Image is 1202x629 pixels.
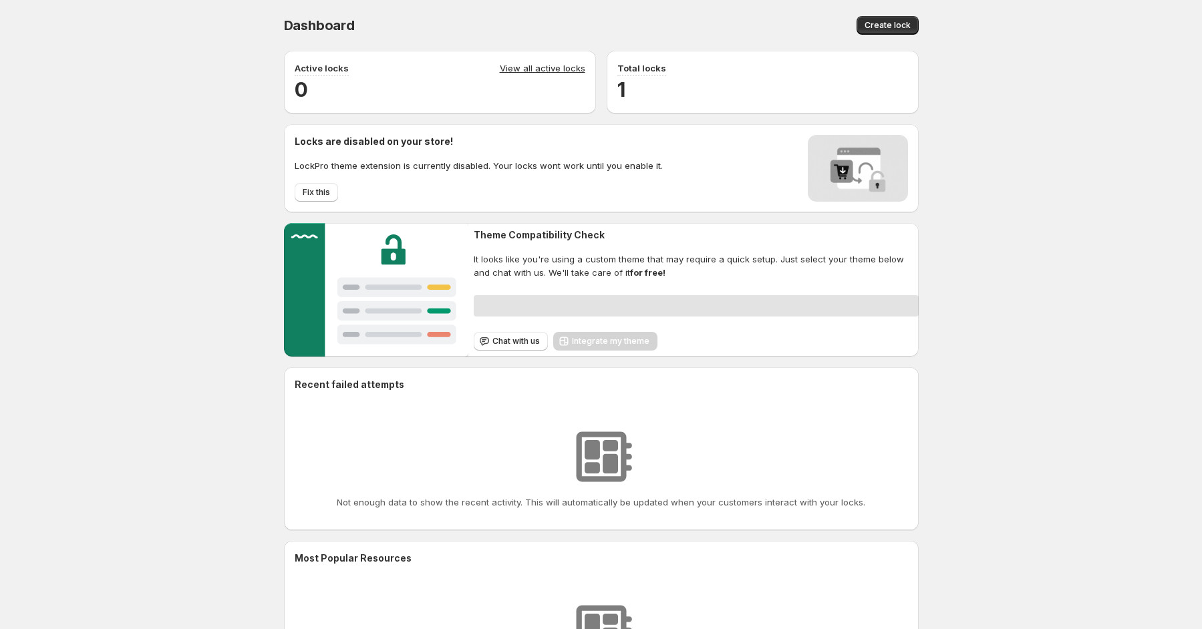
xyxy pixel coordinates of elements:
[284,223,469,357] img: Customer support
[295,135,663,148] h2: Locks are disabled on your store!
[808,135,908,202] img: Locks disabled
[474,332,548,351] button: Chat with us
[617,76,908,103] h2: 1
[865,20,911,31] span: Create lock
[630,267,665,278] strong: for free!
[474,228,918,242] h2: Theme Compatibility Check
[295,552,908,565] h2: Most Popular Resources
[568,423,635,490] img: No resources found
[617,61,666,75] p: Total locks
[474,252,918,279] span: It looks like you're using a custom theme that may require a quick setup. Just select your theme ...
[295,183,338,202] button: Fix this
[500,61,585,76] a: View all active locks
[857,16,919,35] button: Create lock
[295,61,349,75] p: Active locks
[295,378,404,391] h2: Recent failed attempts
[295,159,663,172] p: LockPro theme extension is currently disabled. Your locks wont work until you enable it.
[284,17,355,33] span: Dashboard
[295,76,585,103] h2: 0
[303,187,330,198] span: Fix this
[337,495,865,509] p: Not enough data to show the recent activity. This will automatically be updated when your custome...
[492,336,540,347] span: Chat with us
